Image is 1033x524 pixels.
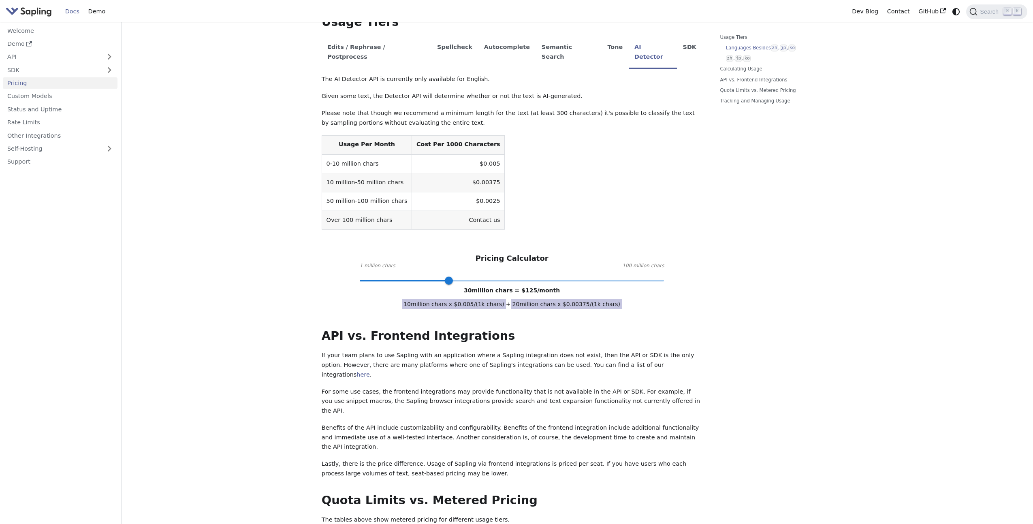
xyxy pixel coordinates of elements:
code: jp [780,45,787,51]
h2: API vs. Frontend Integrations [322,329,702,343]
p: The AI Detector API is currently only available for English. [322,75,702,84]
td: $0.005 [412,154,505,173]
a: GitHub [914,5,950,18]
kbd: K [1013,8,1021,15]
h3: Pricing Calculator [475,254,548,263]
a: Tracking and Managing Usage [720,97,830,105]
td: $0.00375 [412,173,505,192]
a: Self-Hosting [3,143,117,155]
a: Contact [883,5,914,18]
a: Pricing [3,77,117,89]
h2: Quota Limits vs. Metered Pricing [322,493,702,508]
p: If your team plans to use Sapling with an application where a Sapling integration does not exist,... [322,351,702,379]
th: Cost Per 1000 Characters [412,135,505,154]
span: + [506,301,511,307]
a: Demo [3,38,117,50]
button: Expand sidebar category 'SDK' [101,64,117,76]
li: SDK [677,37,702,69]
td: Contact us [412,211,505,229]
a: Dev Blog [847,5,882,18]
span: 100 million chars [622,262,664,270]
a: Calculating Usage [720,65,830,73]
a: SDK [3,64,101,76]
code: ko [743,55,751,62]
td: Over 100 million chars [322,211,412,229]
button: Switch between dark and light mode (currently system mode) [950,6,962,17]
li: Semantic Search [536,37,602,69]
kbd: ⌘ [1003,8,1012,15]
li: AI Detector [629,37,677,69]
p: Please note that though we recommend a minimum length for the text (at least 300 characters) it's... [322,109,702,128]
p: For some use cases, the frontend integrations may provide functionality that is not available in ... [322,387,702,416]
td: $0.0025 [412,192,505,211]
a: Custom Models [3,90,117,102]
p: Given some text, the Detector API will determine whether or not the text is AI-generated. [322,92,702,101]
button: Expand sidebar category 'API' [101,51,117,63]
a: Usage Tiers [720,34,830,41]
span: 10 million chars x $ 0.005 /(1k chars) [402,299,506,309]
a: API vs. Frontend Integrations [720,76,830,84]
span: 20 million chars x $ 0.00375 /(1k chars) [511,299,622,309]
a: Support [3,156,117,168]
a: Sapling.ai [6,6,55,17]
li: Edits / Rephrase / Postprocess [322,37,431,69]
th: Usage Per Month [322,135,412,154]
a: Quota Limits vs. Metered Pricing [720,87,830,94]
span: 1 million chars [360,262,395,270]
h2: Usage Tiers [322,15,702,30]
td: 50 million-100 million chars [322,192,412,211]
code: zh [726,55,733,62]
a: Welcome [3,25,117,36]
code: ko [788,45,796,51]
a: Other Integrations [3,130,117,141]
a: Status and Uptime [3,103,117,115]
span: Search [978,9,1003,15]
li: Tone [602,37,629,69]
a: API [3,51,101,63]
td: 0-10 million chars [322,154,412,173]
a: zh,jp,ko [726,55,827,62]
span: 30 million chars = $ 125 /month [464,287,560,294]
li: Autocomplete [478,37,536,69]
code: jp [735,55,742,62]
td: 10 million-50 million chars [322,173,412,192]
a: here [356,371,369,378]
code: zh [771,45,778,51]
p: Benefits of the API include customizability and configurability. Benefits of the frontend integra... [322,423,702,452]
p: Lastly, there is the price difference. Usage of Sapling via frontend integrations is priced per s... [322,459,702,479]
a: Demo [84,5,110,18]
button: Search (Command+K) [966,4,1027,19]
li: Spellcheck [431,37,478,69]
a: Docs [61,5,84,18]
a: Languages Besideszh,jp,ko [726,44,827,52]
img: Sapling.ai [6,6,52,17]
a: Rate Limits [3,117,117,128]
